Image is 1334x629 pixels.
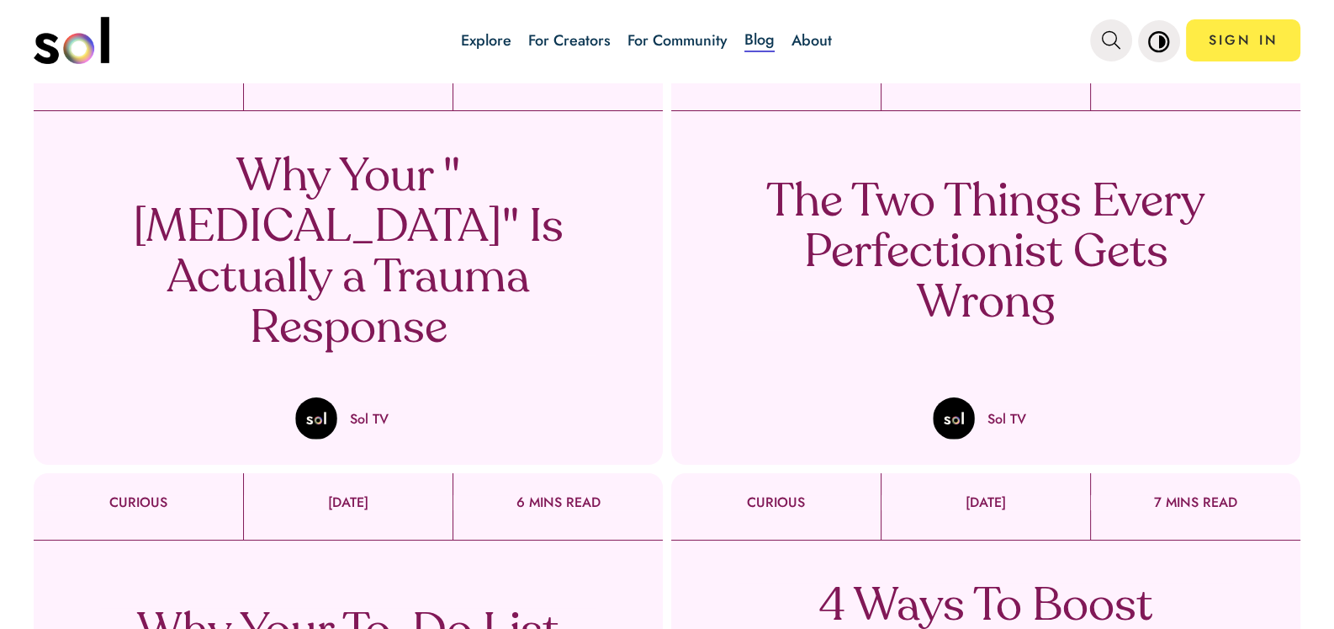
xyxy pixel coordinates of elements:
[100,153,596,355] p: Why Your "[MEDICAL_DATA]" Is Actually a Trauma Response
[671,495,881,510] p: CURIOUS
[987,409,1026,429] p: Sol TV
[1091,495,1300,510] p: 7 MINS READ
[627,29,728,51] a: For Community
[1186,19,1300,61] a: SIGN IN
[461,29,511,51] a: Explore
[791,29,832,51] a: About
[350,409,389,429] p: Sol TV
[453,495,663,510] p: 6 MINS READ
[738,179,1234,330] p: The Two Things Every Perfectionist Gets Wrong
[244,495,453,510] p: [DATE]
[744,29,775,52] a: Blog
[34,495,243,510] p: CURIOUS
[34,17,109,64] img: logo
[34,11,1301,70] nav: main navigation
[881,495,1090,510] p: [DATE]
[528,29,611,51] a: For Creators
